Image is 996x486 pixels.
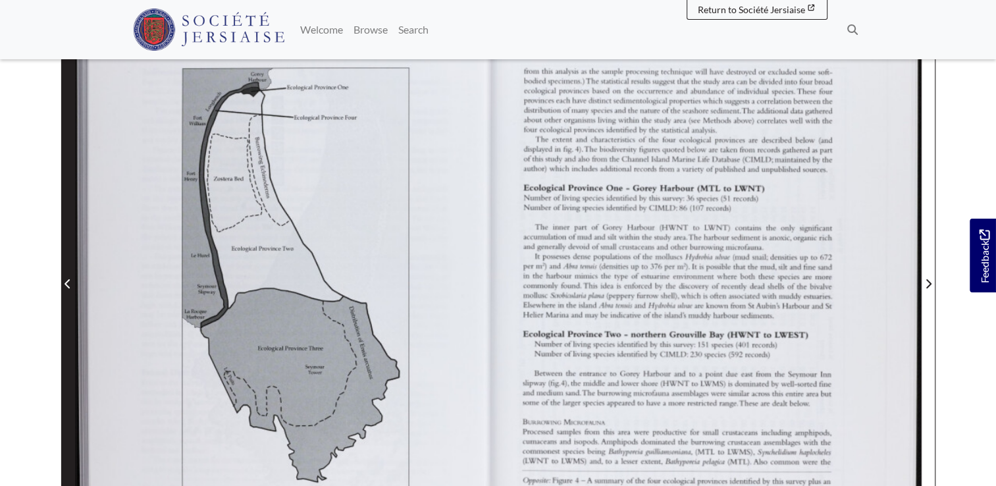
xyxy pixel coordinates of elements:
a: Browse [348,16,393,43]
a: Search [393,16,434,43]
a: Would you like to provide feedback? [970,219,996,292]
a: Société Jersiaise logo [133,5,285,54]
img: Société Jersiaise [133,9,285,51]
span: Return to Société Jersiaise [698,4,805,15]
span: Feedback [976,230,992,283]
a: Welcome [295,16,348,43]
